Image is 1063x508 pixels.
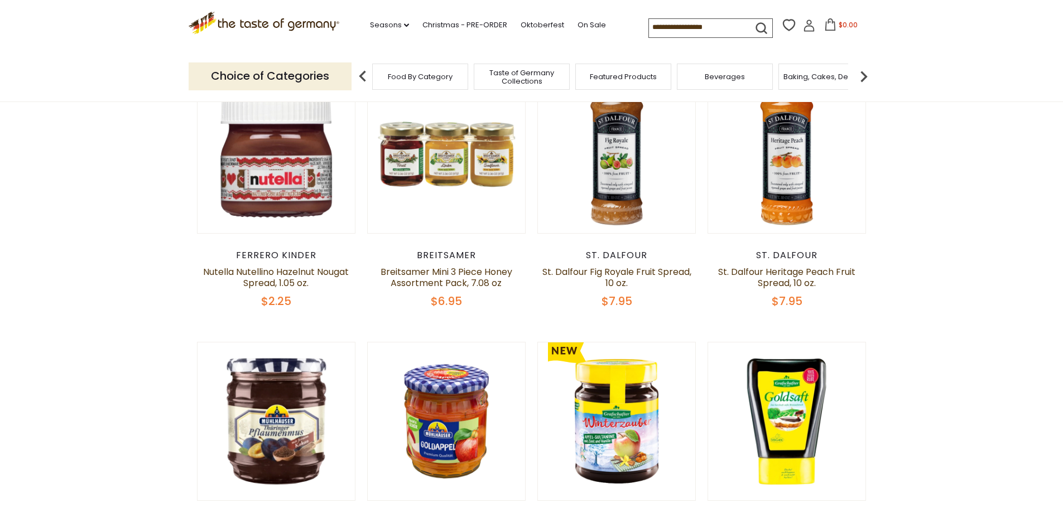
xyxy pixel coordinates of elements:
[381,265,512,289] a: Breitsamer Mini 3 Piece Honey Assortment Pack, 7.08 oz
[367,250,526,261] div: Breitsamer
[538,342,696,500] img: Grafschafter “Winterzauber” Apple Butter, 10.58 oz
[537,250,696,261] div: St. Dalfour
[422,19,507,31] a: Christmas - PRE-ORDER
[708,75,866,233] img: St. Dalfour Heritage Peach Fruit Spread, 10 oz.
[197,250,356,261] div: Ferrero Kinder
[352,65,374,88] img: previous arrow
[542,265,691,289] a: St. Dalfour Fig Royale Fruit Spread, 10 oz.
[772,293,802,309] span: $7.95
[578,19,606,31] a: On Sale
[431,293,462,309] span: $6.95
[708,342,866,500] img: Grafschafter Goldsaft Natural Beet Sugar Syrup in Squezze Bottle, 500g
[708,250,867,261] div: St. Dalfour
[590,72,657,81] a: Featured Products
[853,65,875,88] img: next arrow
[538,75,696,233] img: St. Dalfour Fig Royale Fruit Spread, 10 oz.
[839,20,858,30] span: $0.00
[817,18,865,35] button: $0.00
[368,342,526,500] img: Muehlhauser Apple Preserves 450g
[261,293,291,309] span: $2.25
[370,19,409,31] a: Seasons
[718,265,855,289] a: St. Dalfour Heritage Peach Fruit Spread, 10 oz.
[203,265,349,289] a: Nutella Nutellino Hazelnut Nougat Spread, 1.05 oz.
[198,75,355,233] img: Nutella Nutellino Hazelnut Nougat Spread, 1.05 oz.
[477,69,566,85] a: Taste of Germany Collections
[521,19,564,31] a: Oktoberfest
[189,62,352,90] p: Choice of Categories
[602,293,632,309] span: $7.95
[705,72,745,81] a: Beverages
[368,75,526,233] img: Breitsamer Mini 3 Piece Honey Assortment Pack, 7.08 oz
[198,342,355,500] img: Muehlhauser Thuringian Plum Butter with Cocoa, 15.8 oz
[388,72,453,81] a: Food By Category
[783,72,870,81] a: Baking, Cakes, Desserts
